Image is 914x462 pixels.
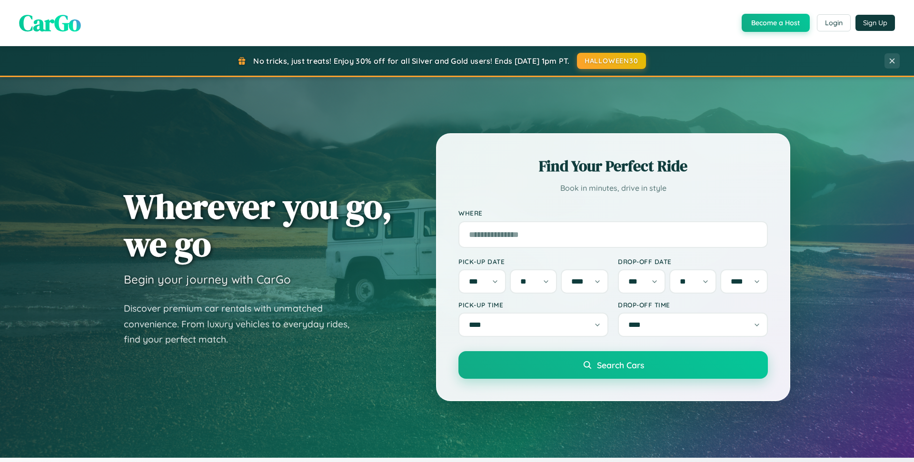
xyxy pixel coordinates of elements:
[458,257,608,265] label: Pick-up Date
[458,181,768,195] p: Book in minutes, drive in style
[817,14,851,31] button: Login
[458,301,608,309] label: Pick-up Time
[855,15,895,31] button: Sign Up
[618,301,768,309] label: Drop-off Time
[577,53,646,69] button: HALLOWEEN30
[458,351,768,379] button: Search Cars
[124,272,291,286] h3: Begin your journey with CarGo
[742,14,810,32] button: Become a Host
[19,7,81,39] span: CarGo
[124,301,362,347] p: Discover premium car rentals with unmatched convenience. From luxury vehicles to everyday rides, ...
[597,360,644,370] span: Search Cars
[253,56,569,66] span: No tricks, just treats! Enjoy 30% off for all Silver and Gold users! Ends [DATE] 1pm PT.
[458,209,768,217] label: Where
[458,156,768,177] h2: Find Your Perfect Ride
[124,187,392,263] h1: Wherever you go, we go
[618,257,768,265] label: Drop-off Date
